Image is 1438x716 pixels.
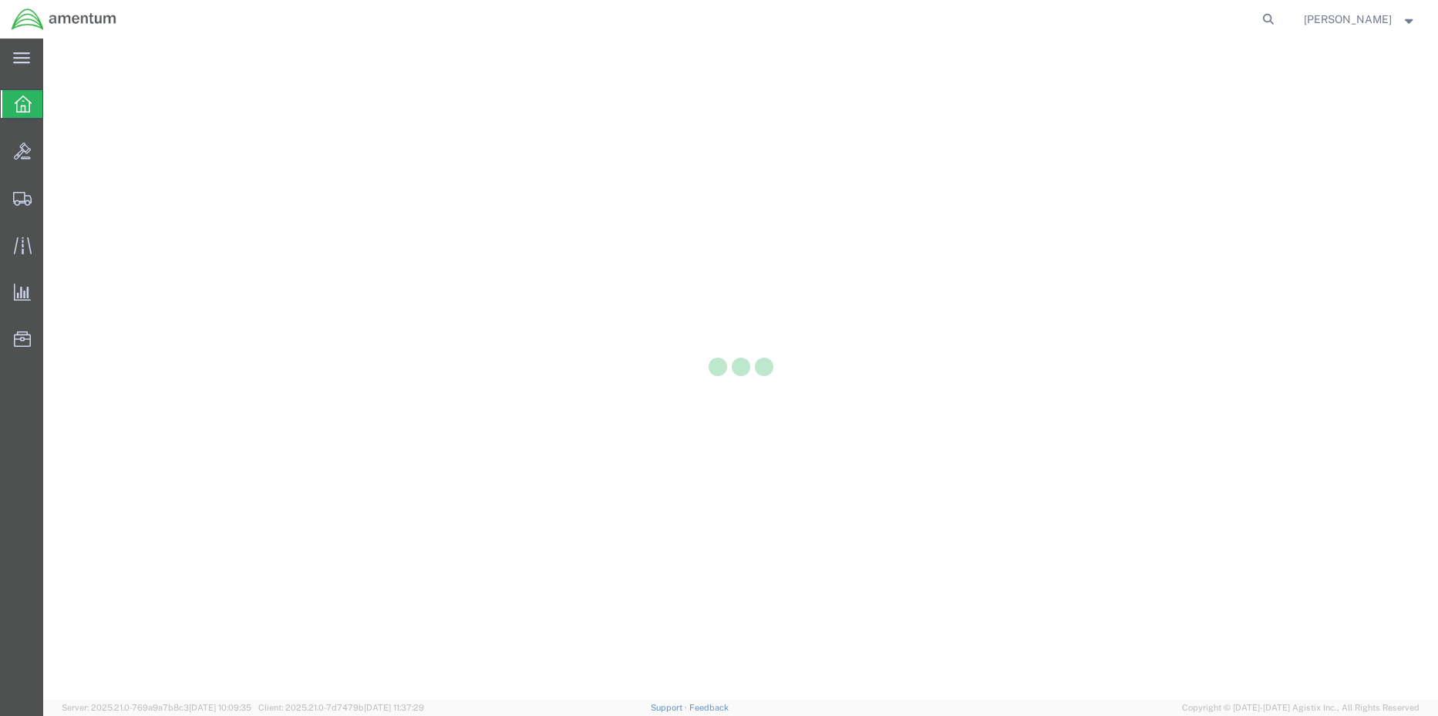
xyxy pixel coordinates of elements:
[189,703,251,712] span: [DATE] 10:09:35
[1182,701,1419,714] span: Copyright © [DATE]-[DATE] Agistix Inc., All Rights Reserved
[689,703,729,712] a: Feedback
[651,703,689,712] a: Support
[62,703,251,712] span: Server: 2025.21.0-769a9a7b8c3
[11,8,117,31] img: logo
[1303,10,1417,29] button: [PERSON_NAME]
[1304,11,1392,28] span: Rebecca Thorstenson
[258,703,424,712] span: Client: 2025.21.0-7d7479b
[364,703,424,712] span: [DATE] 11:37:29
